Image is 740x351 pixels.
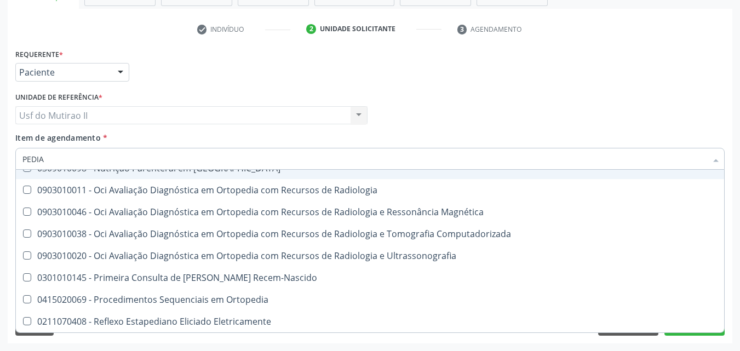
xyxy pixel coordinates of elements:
label: Unidade de referência [15,89,102,106]
div: 2 [306,24,316,34]
input: Buscar por procedimentos [22,148,707,170]
div: 0903010020 - Oci Avaliação Diagnóstica em Ortopedia com Recursos de Radiologia e Ultrassonografia [22,251,718,260]
div: 0903010046 - Oci Avaliação Diagnóstica em Ortopedia com Recursos de Radiologia e Ressonância Magn... [22,208,718,216]
div: 0903010011 - Oci Avaliação Diagnóstica em Ortopedia com Recursos de Radiologia [22,186,718,194]
div: Unidade solicitante [320,24,395,34]
span: Paciente [19,67,107,78]
div: 0903010038 - Oci Avaliação Diagnóstica em Ortopedia com Recursos de Radiologia e Tomografia Compu... [22,229,718,238]
label: Requerente [15,46,63,63]
div: 0301010145 - Primeira Consulta de [PERSON_NAME] Recem-Nascido [22,273,718,282]
div: 0415020069 - Procedimentos Sequenciais em Ortopedia [22,295,718,304]
div: 0211070408 - Reflexo Estapediano Eliciado Eletricamente [22,317,718,326]
span: Item de agendamento [15,133,101,143]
